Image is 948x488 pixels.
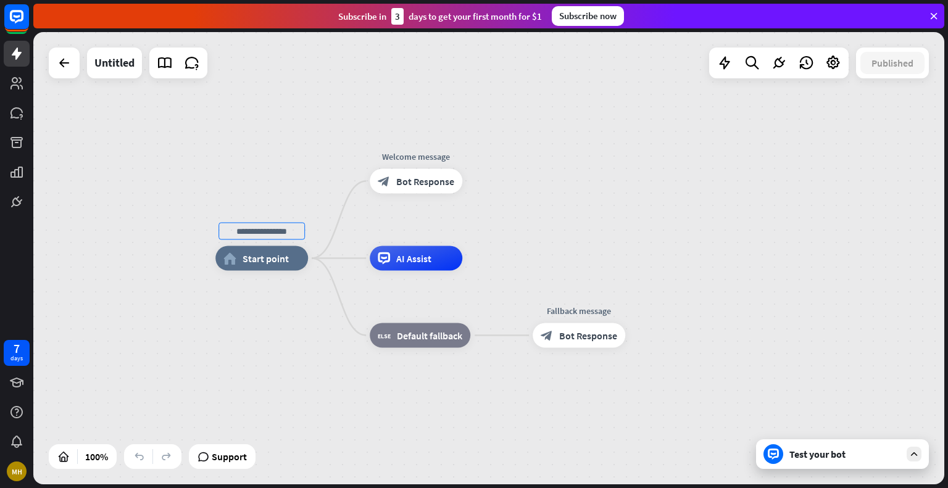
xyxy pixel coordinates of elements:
[212,447,247,466] span: Support
[378,329,391,342] i: block_fallback
[14,343,20,354] div: 7
[860,52,925,74] button: Published
[378,175,390,188] i: block_bot_response
[7,461,27,481] div: MH
[789,448,900,460] div: Test your bot
[10,5,47,42] button: Open LiveChat chat widget
[397,329,462,342] span: Default fallback
[338,8,542,25] div: Subscribe in days to get your first month for $1
[10,354,23,363] div: days
[541,329,553,342] i: block_bot_response
[223,252,236,265] i: home_2
[391,8,404,25] div: 3
[360,151,472,163] div: Welcome message
[559,329,617,342] span: Bot Response
[81,447,112,466] div: 100%
[523,305,634,317] div: Fallback message
[396,252,431,265] span: AI Assist
[243,252,289,265] span: Start point
[552,6,624,26] div: Subscribe now
[94,48,135,78] div: Untitled
[396,175,454,188] span: Bot Response
[4,340,30,366] a: 7 days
